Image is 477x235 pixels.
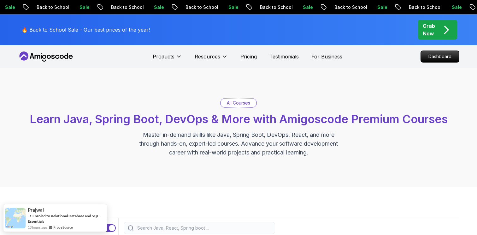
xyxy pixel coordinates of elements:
p: Back to School [106,4,149,10]
p: Back to School [329,4,372,10]
p: Back to School [403,4,446,10]
p: Sale [74,4,94,10]
a: ProveSource [53,225,73,230]
a: Testimonials [269,53,299,60]
p: Dashboard [421,51,459,62]
img: provesource social proof notification image [5,208,26,228]
p: Back to School [31,4,74,10]
span: Learn Java, Spring Boot, DevOps & More with Amigoscode Premium Courses [30,112,448,126]
p: Back to School [180,4,223,10]
p: Back to School [255,4,297,10]
input: Search Java, React, Spring boot ... [136,225,271,231]
p: Resources [195,53,220,60]
p: Sale [223,4,243,10]
a: Dashboard [421,51,459,63]
span: 13 hours ago [28,225,47,230]
p: Master in-demand skills like Java, Spring Boot, DevOps, React, and more through hands-on, expert-... [132,130,344,157]
a: For Business [311,53,342,60]
a: Pricing [240,53,257,60]
p: Sale [446,4,467,10]
p: Grab Now [423,22,435,37]
button: Resources [195,53,228,65]
p: Sale [372,4,392,10]
p: 🔥 Back to School Sale - Our best prices of the year! [21,26,150,33]
p: Products [153,53,174,60]
p: Sale [149,4,169,10]
span: Prajwal [28,207,44,213]
button: Products [153,53,182,65]
span: -> [28,213,32,218]
p: Sale [297,4,318,10]
a: Enroled to Relational Database and SQL Essentials [28,214,99,224]
p: All Courses [227,100,250,106]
